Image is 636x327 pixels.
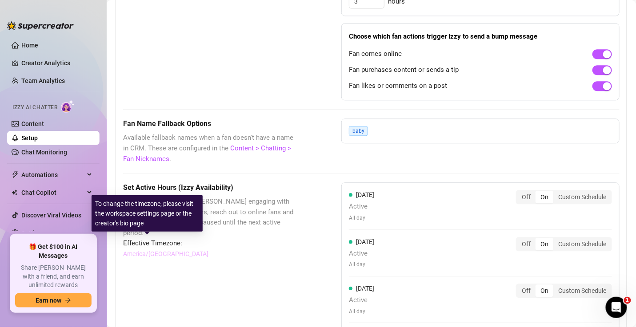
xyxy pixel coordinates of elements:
div: segmented control [516,237,612,251]
div: Custom Schedule [553,238,611,250]
span: All day [349,214,374,222]
a: Chat Monitoring [21,149,67,156]
div: Off [517,238,536,250]
a: America/[GEOGRAPHIC_DATA] [123,249,208,259]
div: On [536,284,553,297]
span: thunderbolt [12,171,19,178]
a: Settings [21,229,45,236]
span: Fan comes online [349,49,402,59]
a: Content > Chatting > Fan Nicknames [123,144,291,163]
span: Active [349,201,374,212]
div: Off [517,191,536,203]
span: Available fallback names when a fan doesn't have a name in CRM. These are configured in the . [123,133,297,164]
iframe: Intercom live chat [606,297,627,318]
button: Earn nowarrow-right [15,293,92,307]
a: Team Analytics [21,77,65,84]
a: Discover Viral Videos [21,212,81,219]
span: Izzy AI Chatter [12,103,57,112]
div: segmented control [516,190,612,204]
div: To change the timezone, please visit the workspace settings page or the creator's bio page [92,195,203,232]
strong: Choose which fan actions trigger Izzy to send a bump message [349,32,537,40]
h5: Fan Name Fallback Options [123,118,297,129]
a: Content [21,120,44,127]
span: All day [349,307,374,316]
span: Share [PERSON_NAME] with a friend, and earn unlimited rewards [15,264,92,290]
div: Off [517,284,536,297]
span: arrow-right [65,297,71,303]
a: Creator Analytics [21,56,92,70]
span: [DATE] [356,191,374,198]
img: Chat Copilot [12,189,17,196]
span: baby [349,126,368,136]
span: 1 [624,297,631,304]
span: All day [349,260,374,269]
span: Effective Timezone: [123,238,297,249]
span: Earn now [36,297,61,304]
div: Custom Schedule [553,284,611,297]
span: Active [349,295,374,306]
span: Active [349,248,374,259]
img: AI Chatter [61,100,75,113]
h5: Set Active Hours (Izzy Availability) [123,182,297,193]
img: logo-BBDzfeDw.svg [7,21,74,30]
span: Chat Copilot [21,185,84,200]
a: Setup [21,134,38,142]
div: Custom Schedule [553,191,611,203]
span: Automations [21,168,84,182]
span: [DATE] [356,285,374,292]
a: Home [21,42,38,49]
div: On [536,191,553,203]
span: 🎁 Get $100 in AI Messages [15,243,92,260]
span: Set specific hours when [PERSON_NAME] engaging with fans. Outside of these hours, reach out to on... [123,197,297,238]
span: Fan likes or comments on a post [349,81,447,91]
div: segmented control [516,284,612,298]
span: [DATE] [356,238,374,245]
span: Fan purchases content or sends a tip [349,65,459,75]
div: On [536,238,553,250]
